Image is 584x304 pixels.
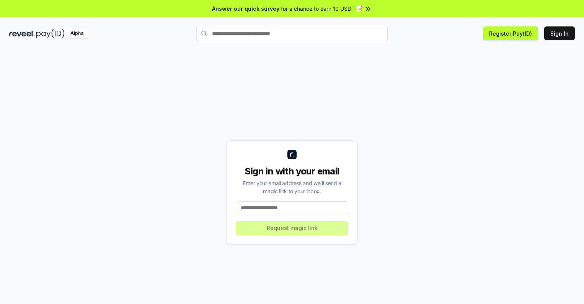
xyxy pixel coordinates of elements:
img: reveel_dark [9,29,35,38]
img: pay_id [36,29,65,38]
img: logo_small [287,150,297,159]
span: for a chance to earn 10 USDT 📝 [281,5,363,13]
span: Answer our quick survey [212,5,279,13]
div: Alpha [66,29,88,38]
button: Sign In [544,26,575,40]
button: Register Pay(ID) [483,26,538,40]
div: Enter your email address and we’ll send a magic link to your inbox. [236,179,348,195]
div: Sign in with your email [236,165,348,177]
